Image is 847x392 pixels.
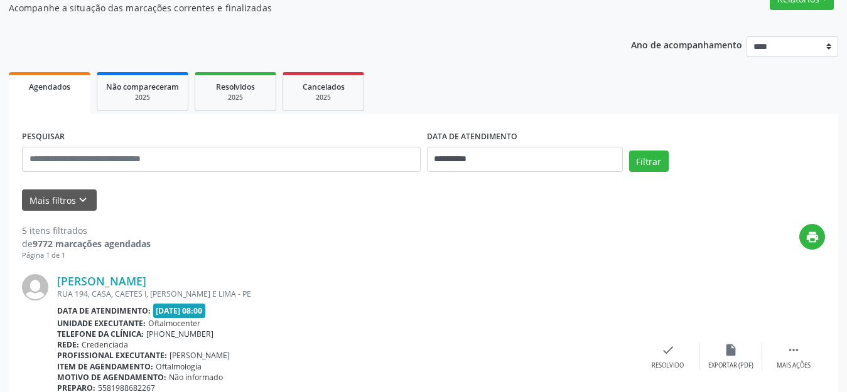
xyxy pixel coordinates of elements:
div: 2025 [106,93,179,102]
span: [PERSON_NAME] [170,350,230,361]
div: Resolvido [652,361,684,370]
span: Resolvidos [216,82,255,92]
div: 2025 [204,93,267,102]
b: Motivo de agendamento: [57,372,166,383]
label: PESQUISAR [22,127,65,147]
div: 2025 [292,93,355,102]
i: print [806,230,819,244]
b: Unidade executante: [57,318,146,329]
div: Página 1 de 1 [22,250,151,261]
i: keyboard_arrow_down [76,193,90,207]
div: 5 itens filtrados [22,224,151,237]
button: print [799,224,825,250]
b: Item de agendamento: [57,361,153,372]
i:  [787,343,801,357]
span: Não compareceram [106,82,179,92]
span: Oftalmocenter [148,318,200,329]
img: img [22,274,48,300]
div: de [22,237,151,250]
p: Ano de acompanhamento [631,36,742,52]
span: Cancelados [303,82,345,92]
i: insert_drive_file [724,343,738,357]
p: Acompanhe a situação das marcações correntes e finalizadas [9,1,590,14]
b: Profissional executante: [57,350,167,361]
button: Filtrar [629,151,669,172]
div: Exportar (PDF) [708,361,753,370]
span: Agendados [29,82,70,92]
button: Mais filtroskeyboard_arrow_down [22,189,97,211]
span: Não informado [169,372,223,383]
i: check [661,343,675,357]
span: [DATE] 08:00 [153,304,206,318]
b: Rede: [57,339,79,350]
div: RUA 194, CASA, CAETES I, [PERSON_NAME] E LIMA - PE [57,289,637,299]
b: Telefone da clínica: [57,329,144,339]
span: Oftalmologia [156,361,202,372]
a: [PERSON_NAME] [57,274,146,288]
b: Data de atendimento: [57,305,151,316]
span: Credenciada [82,339,128,350]
div: Mais ações [777,361,811,370]
span: [PHONE_NUMBER] [146,329,213,339]
strong: 9772 marcações agendadas [33,238,151,250]
label: DATA DE ATENDIMENTO [427,127,517,147]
